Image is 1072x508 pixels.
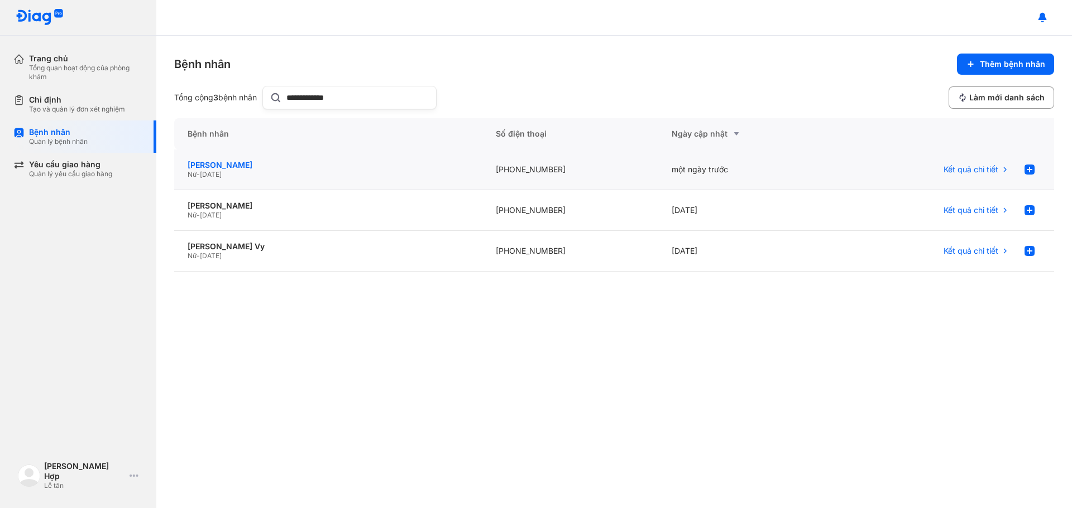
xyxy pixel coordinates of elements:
[188,170,197,178] span: Nữ
[18,465,40,487] img: logo
[29,137,88,146] div: Quản lý bệnh nhân
[29,170,112,178] div: Quản lý yêu cầu giao hàng
[213,93,218,102] span: 3
[482,231,658,272] div: [PHONE_NUMBER]
[957,54,1054,75] button: Thêm bệnh nhân
[174,93,258,103] div: Tổng cộng bệnh nhân
[29,159,112,170] div: Yêu cầu giao hàng
[29,95,125,105] div: Chỉ định
[658,231,834,272] div: [DATE]
[44,481,125,490] div: Lễ tân
[944,165,998,175] span: Kết quả chi tiết
[16,9,64,26] img: logo
[188,160,469,170] div: [PERSON_NAME]
[658,190,834,231] div: [DATE]
[482,118,658,149] div: Số điện thoại
[197,251,200,260] span: -
[482,190,658,231] div: [PHONE_NUMBER]
[944,205,998,215] span: Kết quả chi tiết
[29,127,88,137] div: Bệnh nhân
[980,59,1045,69] span: Thêm bệnh nhân
[949,86,1054,109] button: Làm mới danh sách
[944,246,998,256] span: Kết quả chi tiết
[174,118,482,149] div: Bệnh nhân
[174,56,231,72] div: Bệnh nhân
[197,211,200,219] span: -
[188,201,469,211] div: [PERSON_NAME]
[672,127,821,141] div: Ngày cập nhật
[200,211,222,219] span: [DATE]
[188,211,197,219] span: Nữ
[658,149,834,190] div: một ngày trước
[29,54,143,64] div: Trang chủ
[969,93,1045,103] span: Làm mới danh sách
[188,241,469,251] div: [PERSON_NAME] Vy
[29,105,125,114] div: Tạo và quản lý đơn xét nghiệm
[200,251,222,260] span: [DATE]
[482,149,658,190] div: [PHONE_NUMBER]
[197,170,200,178] span: -
[188,251,197,260] span: Nữ
[44,461,125,481] div: [PERSON_NAME] Hợp
[200,170,222,178] span: [DATE]
[29,64,143,81] div: Tổng quan hoạt động của phòng khám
